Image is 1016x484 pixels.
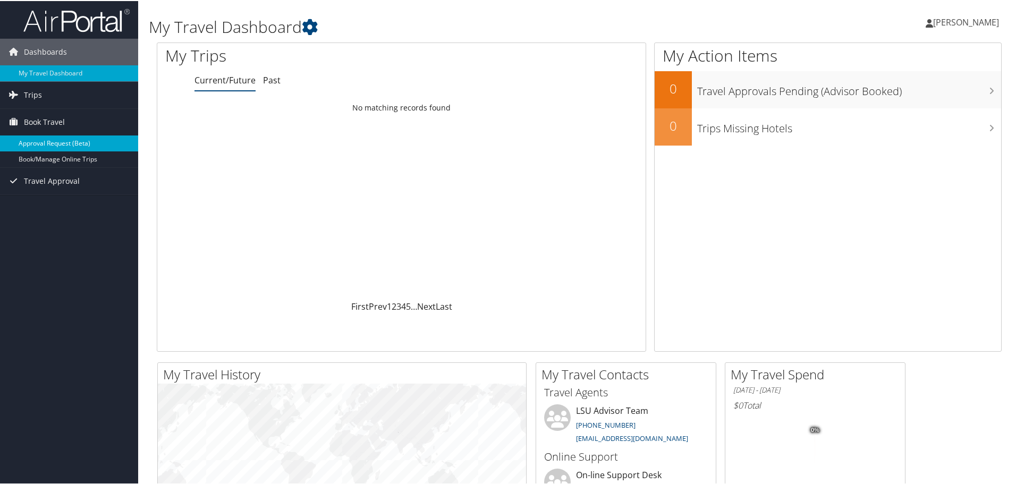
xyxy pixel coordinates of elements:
[733,384,897,394] h6: [DATE] - [DATE]
[406,300,411,311] a: 5
[417,300,436,311] a: Next
[655,70,1001,107] a: 0Travel Approvals Pending (Advisor Booked)
[731,364,905,383] h2: My Travel Spend
[163,364,526,383] h2: My Travel History
[23,7,130,32] img: airportal-logo.png
[24,167,80,193] span: Travel Approval
[576,432,688,442] a: [EMAIL_ADDRESS][DOMAIN_NAME]
[194,73,256,85] a: Current/Future
[24,81,42,107] span: Trips
[541,364,716,383] h2: My Travel Contacts
[811,426,819,432] tspan: 0%
[733,398,897,410] h6: Total
[401,300,406,311] a: 4
[576,419,636,429] a: [PHONE_NUMBER]
[351,300,369,311] a: First
[24,108,65,134] span: Book Travel
[392,300,396,311] a: 2
[369,300,387,311] a: Prev
[263,73,281,85] a: Past
[655,107,1001,145] a: 0Trips Missing Hotels
[411,300,417,311] span: …
[655,79,692,97] h2: 0
[655,116,692,134] h2: 0
[387,300,392,311] a: 1
[697,78,1001,98] h3: Travel Approvals Pending (Advisor Booked)
[926,5,1010,37] a: [PERSON_NAME]
[733,398,743,410] span: $0
[539,403,713,447] li: LSU Advisor Team
[165,44,434,66] h1: My Trips
[544,384,708,399] h3: Travel Agents
[157,97,646,116] td: No matching records found
[544,448,708,463] h3: Online Support
[697,115,1001,135] h3: Trips Missing Hotels
[933,15,999,27] span: [PERSON_NAME]
[149,15,723,37] h1: My Travel Dashboard
[655,44,1001,66] h1: My Action Items
[396,300,401,311] a: 3
[24,38,67,64] span: Dashboards
[436,300,452,311] a: Last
